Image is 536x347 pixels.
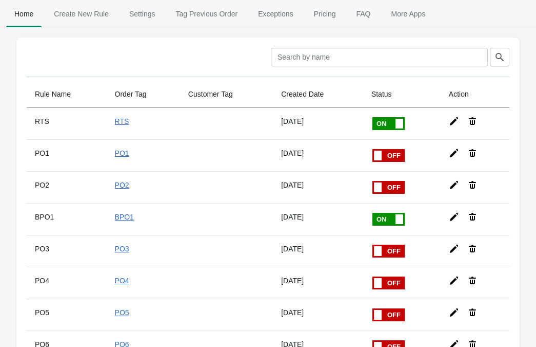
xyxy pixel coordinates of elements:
th: PO5 [27,299,107,331]
a: PO4 [115,277,129,285]
th: Status [363,81,441,108]
td: [DATE] [273,108,363,139]
a: PO2 [115,181,129,189]
th: PO4 [27,267,107,299]
th: Order Tag [107,81,180,108]
span: Home [6,5,42,23]
button: Home [4,1,44,27]
th: PO1 [27,139,107,171]
span: Tag Previous Order [168,5,246,23]
button: Settings [119,1,166,27]
th: Action [441,81,509,108]
td: [DATE] [273,267,363,299]
span: Pricing [306,5,344,23]
th: PO2 [27,171,107,203]
td: [DATE] [273,299,363,331]
th: Created Date [273,81,363,108]
span: Create New Rule [46,5,117,23]
th: Customer Tag [180,81,273,108]
button: Create_New_Rule [44,1,119,27]
th: Rule Name [27,81,107,108]
span: More Apps [383,5,433,23]
a: BPO1 [115,213,134,221]
a: PO5 [115,308,129,317]
a: PO1 [115,149,129,157]
th: RTS [27,108,107,139]
td: [DATE] [273,235,363,267]
span: FAQ [348,5,379,23]
a: PO3 [115,245,129,253]
th: BPO1 [27,203,107,235]
th: PO3 [27,235,107,267]
td: [DATE] [273,203,363,235]
span: Settings [121,5,164,23]
a: RTS [115,117,129,125]
td: [DATE] [273,139,363,171]
span: Exceptions [250,5,301,23]
td: [DATE] [273,171,363,203]
input: Search by name [271,48,488,66]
